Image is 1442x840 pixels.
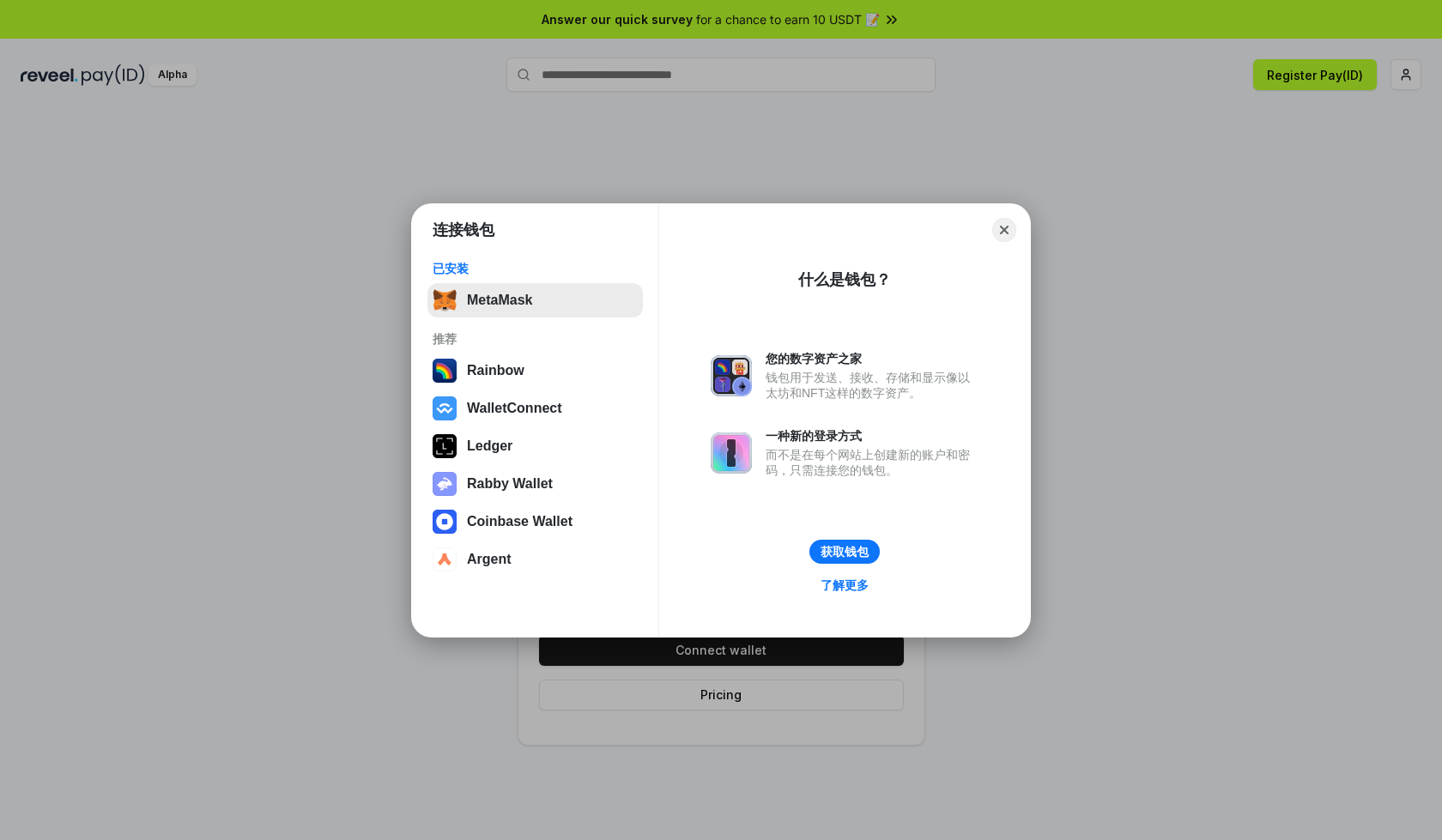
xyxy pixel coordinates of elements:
[433,434,457,458] img: svg+xml,%3Csvg%20xmlns%3D%22http%3A%2F%2Fwww.w3.org%2F2000%2Fsvg%22%20width%3D%2228%22%20height%3...
[711,355,752,396] img: svg+xml,%3Csvg%20xmlns%3D%22http%3A%2F%2Fwww.w3.org%2F2000%2Fsvg%22%20fill%3D%22none%22%20viewBox...
[798,269,891,290] div: 什么是钱包？
[433,220,494,240] h1: 连接钱包
[766,351,978,366] div: 您的数字资产之家
[427,467,643,501] button: Rabby Wallet
[427,283,643,317] button: MetaMask
[992,218,1016,242] button: Close
[711,432,752,474] img: svg+xml,%3Csvg%20xmlns%3D%22http%3A%2F%2Fwww.w3.org%2F2000%2Fsvg%22%20fill%3D%22none%22%20viewBox...
[467,514,573,529] div: Coinbase Wallet
[433,261,638,276] div: 已安装
[766,428,978,444] div: 一种新的登录方式
[433,331,638,347] div: 推荐
[427,391,643,426] button: WalletConnect
[766,447,978,478] div: 而不是在每个网站上创建新的账户和密码，只需连接您的钱包。
[427,542,643,577] button: Argent
[467,401,562,416] div: WalletConnect
[427,429,643,463] button: Ledger
[433,510,457,534] img: svg+xml,%3Csvg%20width%3D%2228%22%20height%3D%2228%22%20viewBox%3D%220%200%2028%2028%22%20fill%3D...
[433,547,457,571] img: svg+xml,%3Csvg%20width%3D%2228%22%20height%3D%2228%22%20viewBox%3D%220%200%2028%2028%22%20fill%3D...
[433,396,457,420] img: svg+xml,%3Csvg%20width%3D%2228%22%20height%3D%2228%22%20viewBox%3D%220%200%2028%2028%22%20fill%3D...
[433,359,457,383] img: svg+xml,%3Csvg%20width%3D%22120%22%20height%3D%22120%22%20viewBox%3D%220%200%20120%20120%22%20fil...
[766,370,978,401] div: 钱包用于发送、接收、存储和显示像以太坊和NFT这样的数字资产。
[821,577,869,593] div: 了解更多
[467,438,512,454] div: Ledger
[467,476,553,492] div: Rabby Wallet
[427,505,643,539] button: Coinbase Wallet
[810,574,879,596] a: 了解更多
[467,363,524,378] div: Rainbow
[427,354,643,388] button: Rainbow
[467,552,512,567] div: Argent
[809,540,880,564] button: 获取钱包
[467,293,532,308] div: MetaMask
[433,288,457,312] img: svg+xml,%3Csvg%20fill%3D%22none%22%20height%3D%2233%22%20viewBox%3D%220%200%2035%2033%22%20width%...
[821,544,869,559] div: 获取钱包
[433,472,457,496] img: svg+xml,%3Csvg%20xmlns%3D%22http%3A%2F%2Fwww.w3.org%2F2000%2Fsvg%22%20fill%3D%22none%22%20viewBox...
